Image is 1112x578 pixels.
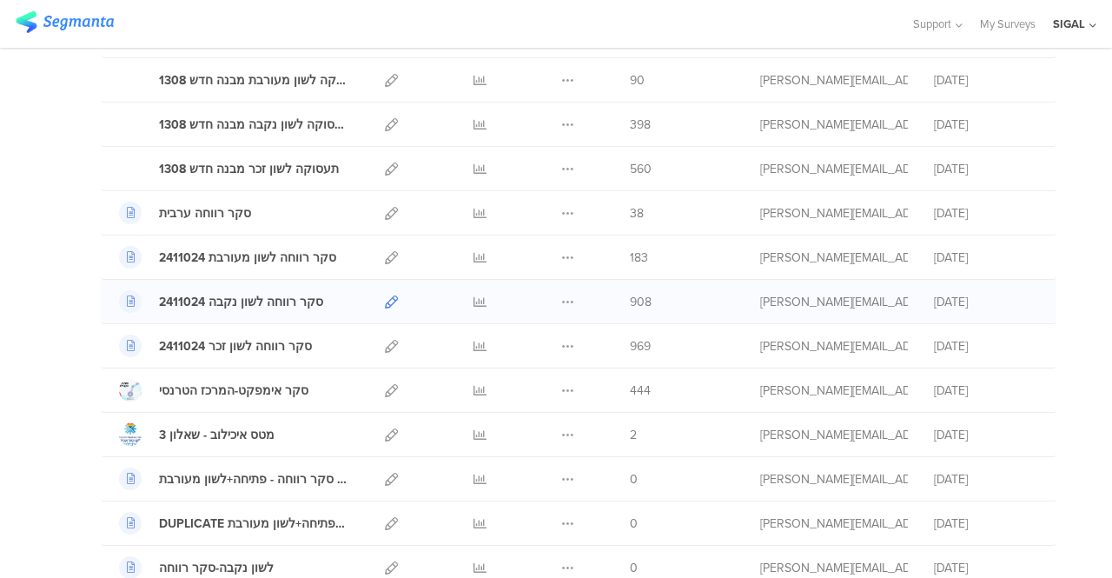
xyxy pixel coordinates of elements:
[119,468,347,490] a: בסיס לנוסח בערבית - סקר רווחה - פתיחה+לשון מעורבת
[119,113,347,136] a: תעסוקה לשון נקבה מבנה חדש 1308
[934,160,1038,178] div: [DATE]
[159,559,274,577] div: לשון נקבה-סקר רווחה
[760,337,908,355] div: sigal@lgbt.org.il
[119,335,312,357] a: סקר רווחה לשון זכר 2411024
[760,382,908,400] div: sigal@lgbt.org.il
[630,204,644,223] span: 38
[119,69,347,91] a: תעסוקה לשון מעורבת מבנה חדש 1308
[760,515,908,533] div: sigal@lgbt.org.il
[119,202,251,224] a: סקר רווחה ערבית
[159,116,347,134] div: תעסוקה לשון נקבה מבנה חדש 1308
[934,559,1038,577] div: [DATE]
[760,204,908,223] div: sigal@lgbt.org.il
[159,249,336,267] div: סקר רווחה לשון מעורבת 2411024
[760,71,908,90] div: sigal@lgbt.org.il
[159,382,308,400] div: סקר אימפקט-המרכז הטרנסי
[913,16,951,32] span: Support
[760,160,908,178] div: sigal@lgbt.org.il
[934,249,1038,267] div: [DATE]
[119,379,308,402] a: סקר אימפקט-המרכז הטרנסי
[159,337,312,355] div: סקר רווחה לשון זכר 2411024
[630,515,638,533] span: 0
[159,71,347,90] div: תעסוקה לשון מעורבת מבנה חדש 1308
[760,426,908,444] div: sigal@lgbt.org.il
[630,160,652,178] span: 560
[119,290,323,313] a: סקר רווחה לשון נקבה 2411024
[630,249,648,267] span: 183
[119,423,275,446] a: מטס איכילוב - שאלון 3
[1053,16,1085,32] div: SIGAL
[630,426,637,444] span: 2
[760,470,908,488] div: sigal@lgbt.org.il
[630,293,652,311] span: 908
[119,157,339,180] a: תעסוקה לשון זכר מבנה חדש 1308
[760,293,908,311] div: sigal@lgbt.org.il
[119,246,336,269] a: סקר רווחה לשון מעורבת 2411024
[760,116,908,134] div: sigal@lgbt.org.il
[934,116,1038,134] div: [DATE]
[159,293,323,311] div: סקר רווחה לשון נקבה 2411024
[934,293,1038,311] div: [DATE]
[630,116,651,134] span: 398
[630,71,645,90] span: 90
[760,559,908,577] div: sigal@lgbt.org.il
[934,337,1038,355] div: [DATE]
[159,470,347,488] div: בסיס לנוסח בערבית - סקר רווחה - פתיחה+לשון מעורבת
[119,512,347,535] a: DUPLICATE סקר רווחה-פתיחה+לשון מעורבת
[934,204,1038,223] div: [DATE]
[159,204,251,223] div: סקר רווחה ערבית
[630,382,651,400] span: 444
[934,470,1038,488] div: [DATE]
[934,426,1038,444] div: [DATE]
[934,515,1038,533] div: [DATE]
[159,426,275,444] div: מטס איכילוב - שאלון 3
[159,160,339,178] div: תעסוקה לשון זכר מבנה חדש 1308
[760,249,908,267] div: sigal@lgbt.org.il
[630,337,651,355] span: 969
[630,470,638,488] span: 0
[630,559,638,577] span: 0
[159,515,347,533] div: DUPLICATE סקר רווחה-פתיחה+לשון מעורבת
[16,11,114,33] img: segmanta logo
[934,382,1038,400] div: [DATE]
[934,71,1038,90] div: [DATE]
